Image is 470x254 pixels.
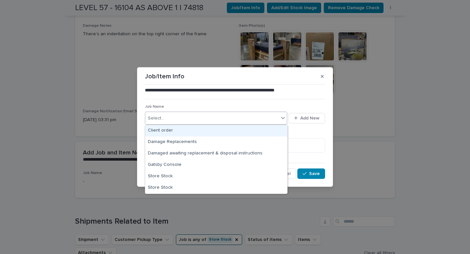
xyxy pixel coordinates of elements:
div: Store Stock [145,171,287,182]
div: Gatsby Console [145,159,287,171]
span: Add New [300,116,320,120]
span: Job Name [145,105,164,109]
p: Job/Item Info [145,72,184,80]
span: Save [309,171,320,176]
div: Damaged awaiting replacement & disposal instructions [145,148,287,159]
button: Save [297,168,325,179]
button: Add New [289,113,325,123]
div: Damage Replacements [145,136,287,148]
div: Select... [148,115,164,122]
div: Client order [145,125,287,136]
div: Store Stock [145,182,287,194]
